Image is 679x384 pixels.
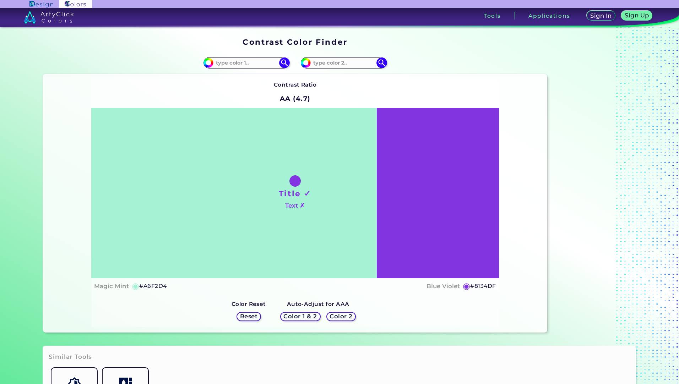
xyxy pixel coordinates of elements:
h4: Magic Mint [94,281,129,291]
img: icon search [376,57,387,68]
a: Sign In [587,11,615,21]
strong: Color Reset [232,301,266,307]
h2: AA (4.7) [277,91,314,106]
img: ArtyClick Design logo [29,1,53,7]
h5: Reset [240,313,257,319]
iframe: Advertisement [550,35,639,335]
h5: ◉ [132,282,140,290]
h5: ◉ [463,282,471,290]
strong: Auto-Adjust for AAA [287,301,349,307]
h5: Sign In [591,13,612,18]
h5: Color 2 [330,313,352,319]
img: icon search [279,57,290,68]
h3: Tools [484,13,501,18]
h5: #8134DF [470,281,496,291]
input: type color 1.. [213,58,279,68]
a: Sign Up [621,11,652,21]
h4: Text ✗ [285,201,305,211]
img: logo_artyclick_colors_white.svg [24,11,74,23]
h1: Title ✓ [279,188,311,199]
h5: Color 1 & 2 [284,313,317,319]
h3: Similar Tools [49,353,92,361]
h3: Applications [528,13,570,18]
strong: Contrast Ratio [274,81,317,88]
h1: Contrast Color Finder [243,37,347,47]
h5: Sign Up [625,12,649,18]
h5: #A6F2D4 [139,281,167,291]
h4: Blue Violet [427,281,460,291]
input: type color 2.. [311,58,377,68]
